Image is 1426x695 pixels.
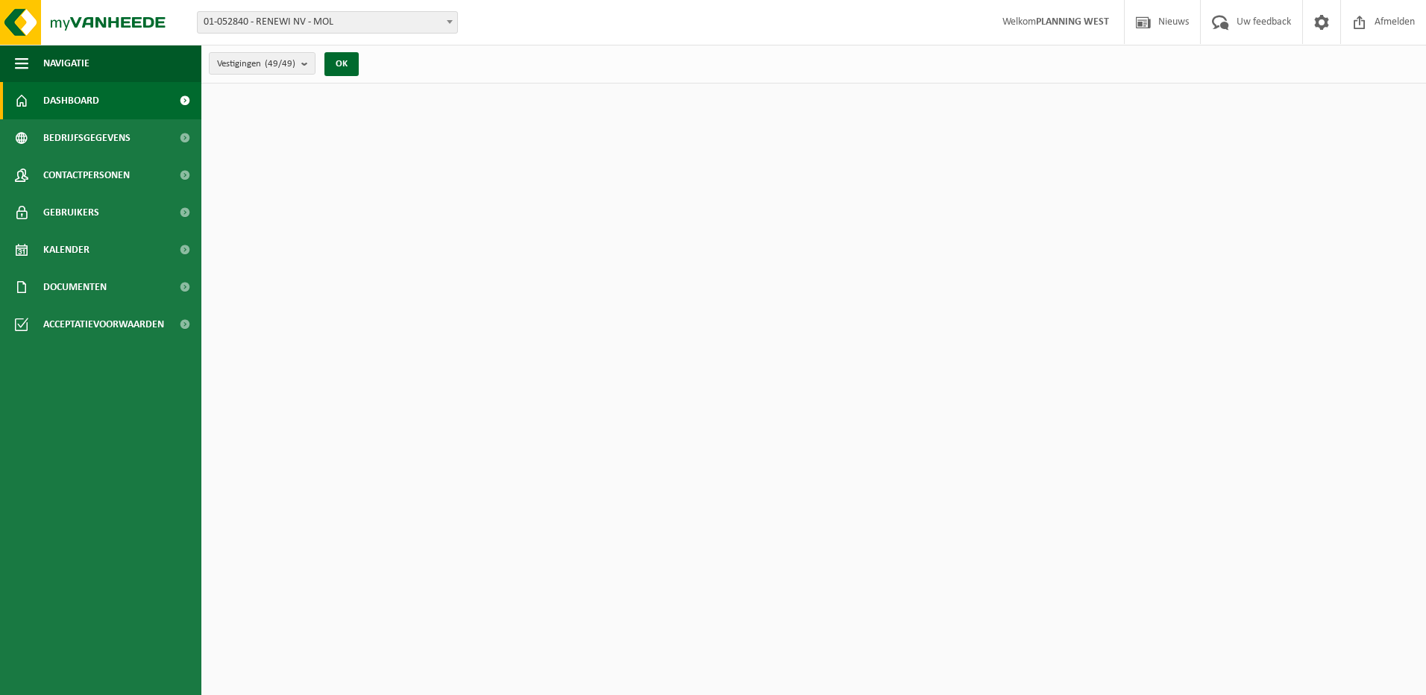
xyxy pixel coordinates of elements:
button: OK [324,52,359,76]
span: Bedrijfsgegevens [43,119,131,157]
span: Navigatie [43,45,89,82]
span: Dashboard [43,82,99,119]
strong: PLANNING WEST [1036,16,1109,28]
span: 01-052840 - RENEWI NV - MOL [198,12,457,33]
span: Acceptatievoorwaarden [43,306,164,343]
span: Gebruikers [43,194,99,231]
span: Vestigingen [217,53,295,75]
button: Vestigingen(49/49) [209,52,315,75]
span: Kalender [43,231,89,268]
span: Documenten [43,268,107,306]
count: (49/49) [265,59,295,69]
span: Contactpersonen [43,157,130,194]
span: 01-052840 - RENEWI NV - MOL [197,11,458,34]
